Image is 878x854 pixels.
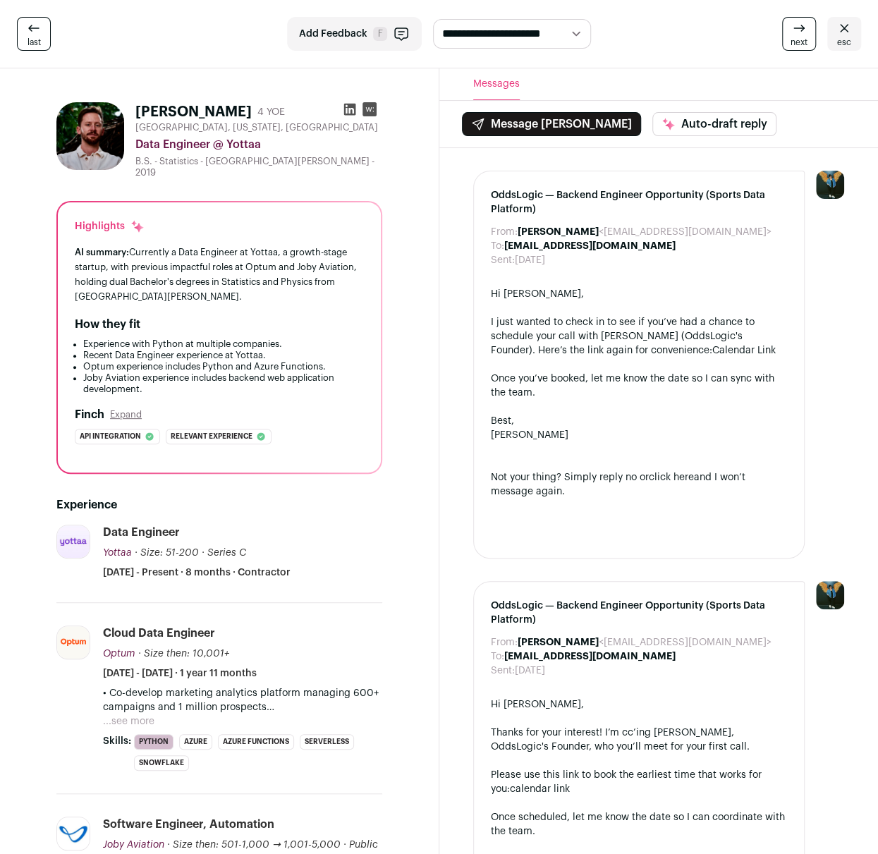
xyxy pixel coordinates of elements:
[491,470,788,499] div: Not your thing? Simply reply no or and I won’t message again.
[83,372,364,395] li: Joby Aviation experience includes backend web application development.
[462,112,641,136] button: Message [PERSON_NAME]
[518,635,772,649] dd: <[EMAIL_ADDRESS][DOMAIN_NAME]>
[75,406,104,423] h2: Finch
[373,27,387,41] span: F
[343,838,346,852] span: ·
[518,638,599,647] b: [PERSON_NAME]
[103,666,257,681] span: [DATE] - [DATE] · 1 year 11 months
[349,840,378,850] span: Public
[207,548,246,558] span: Series C
[473,68,520,100] button: Messages
[491,253,515,267] dt: Sent:
[491,649,504,664] dt: To:
[134,734,173,750] li: Python
[504,652,676,661] b: [EMAIL_ADDRESS][DOMAIN_NAME]
[56,496,382,513] h2: Experience
[491,239,504,253] dt: To:
[134,755,189,771] li: Snowflake
[218,734,294,750] li: Azure Functions
[135,122,378,133] span: [GEOGRAPHIC_DATA], [US_STATE], [GEOGRAPHIC_DATA]
[103,626,215,641] div: Cloud Data Engineer
[518,225,772,239] dd: <[EMAIL_ADDRESS][DOMAIN_NAME]>
[17,17,51,51] a: last
[827,17,861,51] a: esc
[504,241,676,251] b: [EMAIL_ADDRESS][DOMAIN_NAME]
[299,27,367,41] span: Add Feedback
[135,102,252,122] h1: [PERSON_NAME]
[816,581,844,609] img: 12031951-medium_jpg
[167,840,341,850] span: · Size then: 501-1,000 → 1,001-5,000
[103,525,180,540] div: Data Engineer
[75,245,364,305] div: Currently a Data Engineer at Yottaa, a growth-stage startup, with previous impactful roles at Opt...
[712,346,776,355] a: Calendar Link
[179,734,212,750] li: Azure
[257,105,285,119] div: 4 YOE
[518,227,599,237] b: [PERSON_NAME]
[103,686,382,714] p: • Co-develop marketing analytics platform managing 600+ campaigns and 1 million prospects
[171,429,252,444] span: Relevant experience
[110,409,142,420] button: Expand
[103,548,132,558] span: Yottaa
[135,548,199,558] span: · Size: 51-200
[103,817,274,832] div: Software Engineer, Automation
[75,248,129,257] span: AI summary:
[816,171,844,199] img: 12031951-medium_jpg
[491,315,788,358] div: I just wanted to check in to see if you’ve had a chance to schedule your call with [PERSON_NAME] ...
[202,546,205,560] span: ·
[138,649,229,659] span: · Size then: 10,001+
[491,188,788,216] span: OddsLogic — Backend Engineer Opportunity (Sports Data Platform)
[515,253,545,267] dd: [DATE]
[28,37,41,48] span: last
[287,17,422,51] button: Add Feedback F
[103,566,291,580] span: [DATE] - Present · 8 months · Contractor
[491,726,788,754] div: Thanks for your interest! I’m cc’ing [PERSON_NAME], OddsLogic's Founder, who you’ll meet for your...
[791,37,807,48] span: next
[491,664,515,678] dt: Sent:
[75,219,145,233] div: Highlights
[135,136,382,153] div: Data Engineer @ Yottaa
[83,361,364,372] li: Optum experience includes Python and Azure Functions.
[491,225,518,239] dt: From:
[491,287,788,301] div: Hi [PERSON_NAME],
[782,17,816,51] a: next
[103,649,135,659] span: Optum
[510,784,570,794] a: calendar link
[515,664,545,678] dd: [DATE]
[75,316,140,333] h2: How they fit
[491,810,788,838] div: Once scheduled, let me know the date so I can coordinate with the team.
[837,37,851,48] span: esc
[83,338,364,350] li: Experience with Python at multiple companies.
[103,734,131,748] span: Skills:
[80,429,141,444] span: Api integration
[57,525,90,558] img: bd4a8ee349341cb77f21f5ddf22ab96af3f43cc98928aae2d6e1aee5f14c6c23.jpg
[649,472,694,482] a: click here
[491,635,518,649] dt: From:
[57,817,90,850] img: f5dff1bc7f31adef2a3e763d322b5aba8cc2ca027ab3606d23b5b3c91c8232ea
[300,734,354,750] li: Serverless
[57,626,90,659] img: 376ce2308abb7868d27d6bbf9139e6d572da7d7426218e43eb8ec57d9e48ff1a.jpg
[491,599,788,627] span: OddsLogic — Backend Engineer Opportunity (Sports Data Platform)
[135,156,382,178] div: B.S. - Statistics - [GEOGRAPHIC_DATA][PERSON_NAME] - 2019
[491,414,788,428] div: Best,
[103,840,164,850] span: Joby Aviation
[652,112,776,136] button: Auto-draft reply
[491,428,788,442] div: [PERSON_NAME]
[83,350,364,361] li: Recent Data Engineer experience at Yottaa.
[491,697,788,712] div: Hi [PERSON_NAME],
[491,372,788,400] div: Once you’ve booked, let me know the date so I can sync with the team.
[103,714,154,728] button: ...see more
[491,768,788,796] div: Please use this link to book the earliest time that works for you:
[56,102,124,170] img: b8d602ccfbe2dc2634a3a305faa5fd988ce53fe92a227782e357e5a973582b7d.jpg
